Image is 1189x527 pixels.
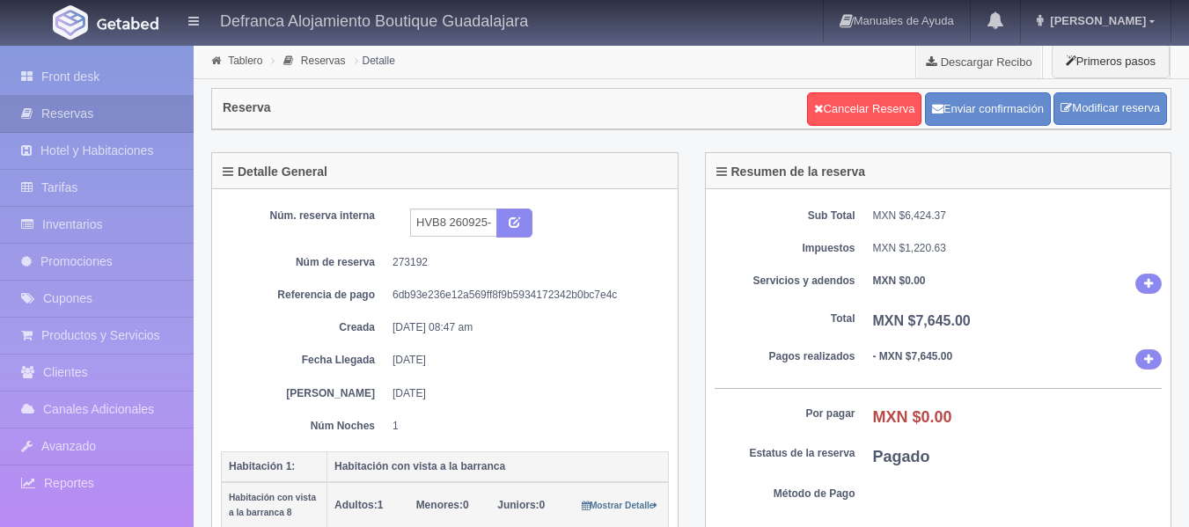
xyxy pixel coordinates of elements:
strong: Menores: [416,499,463,511]
dt: Impuestos [715,241,855,256]
span: 0 [416,499,469,511]
small: Habitación con vista a la barranca 8 [229,493,316,517]
button: Primeros pasos [1052,44,1170,78]
a: Descargar Recibo [916,44,1042,79]
dd: 6db93e236e12a569ff8f9b5934172342b0bc7e4c [393,288,656,303]
dd: [DATE] [393,386,656,401]
dt: Núm Noches [234,419,375,434]
img: Getabed [97,17,158,30]
a: Tablero [228,55,262,67]
dd: 1 [393,419,656,434]
b: MXN $0.00 [873,408,952,426]
b: Pagado [873,448,930,465]
img: Getabed [53,5,88,40]
th: Habitación con vista a la barranca [327,451,669,482]
dd: [DATE] 08:47 am [393,320,656,335]
dt: Referencia de pago [234,288,375,303]
dt: Núm de reserva [234,255,375,270]
li: Detalle [350,52,400,69]
dt: Fecha Llegada [234,353,375,368]
dt: Creada [234,320,375,335]
dt: Por pagar [715,406,855,421]
b: MXN $0.00 [873,274,926,287]
span: 1 [334,499,383,511]
dt: Servicios y adendos [715,274,855,289]
h4: Resumen de la reserva [716,165,866,179]
a: Modificar reserva [1053,92,1167,125]
b: Habitación 1: [229,460,295,472]
h4: Defranca Alojamiento Boutique Guadalajara [220,9,528,31]
dd: MXN $6,424.37 [873,209,1163,223]
button: Enviar confirmación [925,92,1051,126]
dt: Método de Pago [715,487,855,501]
dt: Estatus de la reserva [715,446,855,461]
span: [PERSON_NAME] [1046,14,1146,27]
dt: [PERSON_NAME] [234,386,375,401]
a: Mostrar Detalle [582,499,658,511]
b: - MXN $7,645.00 [873,350,953,362]
dt: Núm. reserva interna [234,209,375,223]
dd: MXN $1,220.63 [873,241,1163,256]
a: Cancelar Reserva [807,92,921,126]
dt: Total [715,311,855,326]
dt: Sub Total [715,209,855,223]
small: Mostrar Detalle [582,501,658,510]
dt: Pagos realizados [715,349,855,364]
strong: Juniors: [497,499,539,511]
strong: Adultos: [334,499,378,511]
dd: [DATE] [393,353,656,368]
b: MXN $7,645.00 [873,313,971,328]
span: 0 [497,499,545,511]
dd: 273192 [393,255,656,270]
a: Reservas [301,55,346,67]
h4: Detalle General [223,165,327,179]
h4: Reserva [223,101,271,114]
